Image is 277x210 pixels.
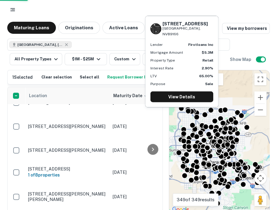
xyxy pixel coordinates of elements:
[106,73,154,82] button: Request Borrower Info
[199,74,213,78] strong: 65.00%
[247,162,277,191] iframe: Chat Widget
[28,148,107,153] p: [STREET_ADDRESS][PERSON_NAME]
[163,21,213,26] h6: [STREET_ADDRESS]
[113,147,158,154] p: [DATE]
[150,58,175,63] p: Property Type
[10,53,62,65] button: All Property Types
[113,92,150,99] span: Maturity Date
[102,22,145,34] button: Active Loans
[254,91,266,103] button: Zoom in
[150,65,173,71] p: Interest Rate
[114,56,137,63] div: Custom
[58,22,100,34] button: Originations
[254,194,266,206] button: Drag Pegman onto the map to open Street View
[113,169,158,176] p: [DATE]
[78,73,101,82] button: Select all
[163,26,213,37] p: [GEOGRAPHIC_DATA], NV89166
[25,87,110,104] th: Location
[254,104,266,116] button: Zoom out
[143,53,173,65] button: All Filters
[202,50,213,55] strong: $5.3M
[18,42,63,47] span: [GEOGRAPHIC_DATA], [GEOGRAPHIC_DATA], [GEOGRAPHIC_DATA]
[150,91,213,102] a: View Details
[254,73,266,85] button: Toggle fullscreen view
[230,56,252,63] h6: Show Map
[28,166,107,172] p: [STREET_ADDRESS]
[150,73,157,79] p: LTV
[202,66,213,70] strong: 2.90%
[28,191,107,202] p: [STREET_ADDRESS][PERSON_NAME][PERSON_NAME]
[113,193,158,200] p: [DATE]
[28,172,107,178] h6: 1 of 8 properties
[7,22,56,34] button: Maturing Loans
[150,50,183,55] p: Mortgage Amount
[222,23,270,34] a: View my borrowers
[110,87,161,104] th: Maturity Date
[150,42,163,47] p: Lender
[65,53,107,65] button: $1M - $25M
[12,74,33,81] h6: 1 Selected
[40,73,73,82] button: Clear selection
[177,196,214,203] p: 349 of 349 results
[202,58,213,62] strong: Retail
[205,82,213,86] strong: Sale
[28,124,107,129] p: [STREET_ADDRESS][PERSON_NAME]
[150,81,165,87] p: Purpose
[109,53,140,65] button: Custom
[29,92,47,99] span: Location
[113,123,158,130] p: [DATE]
[188,42,213,46] strong: firstloans inc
